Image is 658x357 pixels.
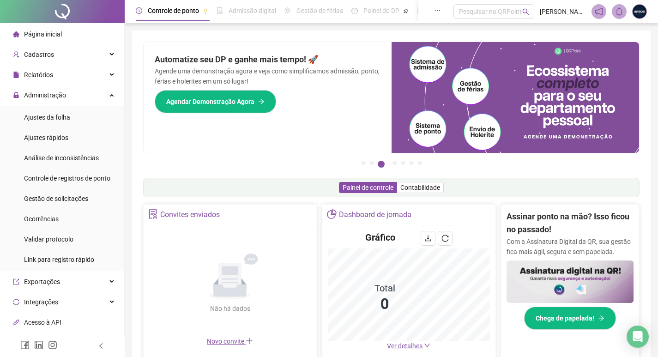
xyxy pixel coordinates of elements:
span: export [13,278,19,285]
span: plus [246,337,253,345]
span: Painel de controle [343,184,393,191]
button: 3 [378,161,385,168]
span: down [424,342,430,349]
span: Controle de registros de ponto [24,175,110,182]
button: Chega de papelada! [524,307,616,330]
span: Relatórios [24,71,53,79]
h4: Gráfico [365,231,395,244]
span: Integrações [24,298,58,306]
span: Ajustes rápidos [24,134,68,141]
span: sync [13,299,19,305]
span: Gestão de solicitações [24,195,88,202]
img: banner%2Fd57e337e-a0d3-4837-9615-f134fc33a8e6.png [392,42,640,153]
span: file-done [217,7,223,14]
span: arrow-right [598,315,604,321]
span: book [417,7,423,14]
div: Dashboard de jornada [339,207,411,223]
span: Página inicial [24,30,62,38]
span: Ver detalhes [387,342,423,350]
span: left [98,343,104,349]
button: 7 [417,161,422,165]
button: 4 [392,161,397,165]
span: Link para registro rápido [24,256,94,263]
button: 2 [369,161,374,165]
span: Novo convite [207,338,253,345]
span: Controle de ponto [148,7,199,14]
span: Análise de inconsistências [24,154,99,162]
span: user-add [13,51,19,58]
span: arrow-right [258,98,265,105]
span: bell [615,7,623,16]
span: instagram [48,340,57,350]
span: Ajustes da folha [24,114,70,121]
span: Gestão de férias [296,7,343,14]
p: Agende uma demonstração agora e veja como simplificamos admissão, ponto, férias e holerites em um... [155,66,380,86]
span: facebook [20,340,30,350]
p: Com a Assinatura Digital da QR, sua gestão fica mais ágil, segura e sem papelada. [507,236,634,257]
span: pushpin [403,8,409,14]
span: clock-circle [136,7,142,14]
span: home [13,31,19,37]
span: Acesso à API [24,319,61,326]
span: lock [13,92,19,98]
span: Administração [24,91,66,99]
span: Validar protocolo [24,236,73,243]
h2: Automatize seu DP e ganhe mais tempo! 🚀 [155,53,380,66]
span: ellipsis [434,7,441,14]
div: Convites enviados [160,207,220,223]
span: Admissão digital [229,7,276,14]
span: solution [148,209,158,219]
div: Open Intercom Messenger [627,326,649,348]
span: Exportações [24,278,60,285]
button: Agendar Demonstração Agora [155,90,276,113]
span: Contabilidade [400,184,440,191]
span: sun [284,7,291,14]
button: 1 [361,161,366,165]
span: notification [595,7,603,16]
span: Chega de papelada! [536,313,594,323]
img: 1750 [633,5,646,18]
div: Não há dados [187,303,272,314]
span: pushpin [203,8,208,14]
span: Painel do DP [363,7,399,14]
span: [PERSON_NAME] - APROV [540,6,586,17]
span: file [13,72,19,78]
span: Agendar Demonstração Agora [166,97,254,107]
span: Ocorrências [24,215,59,223]
span: api [13,319,19,326]
span: pie-chart [327,209,337,219]
span: dashboard [351,7,358,14]
span: Cadastros [24,51,54,58]
button: 5 [401,161,405,165]
span: search [522,8,529,15]
h2: Assinar ponto na mão? Isso ficou no passado! [507,210,634,236]
button: 6 [409,161,414,165]
span: download [424,235,432,242]
a: Ver detalhes down [387,342,430,350]
img: banner%2F02c71560-61a6-44d4-94b9-c8ab97240462.png [507,260,634,303]
span: reload [441,235,449,242]
span: linkedin [34,340,43,350]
